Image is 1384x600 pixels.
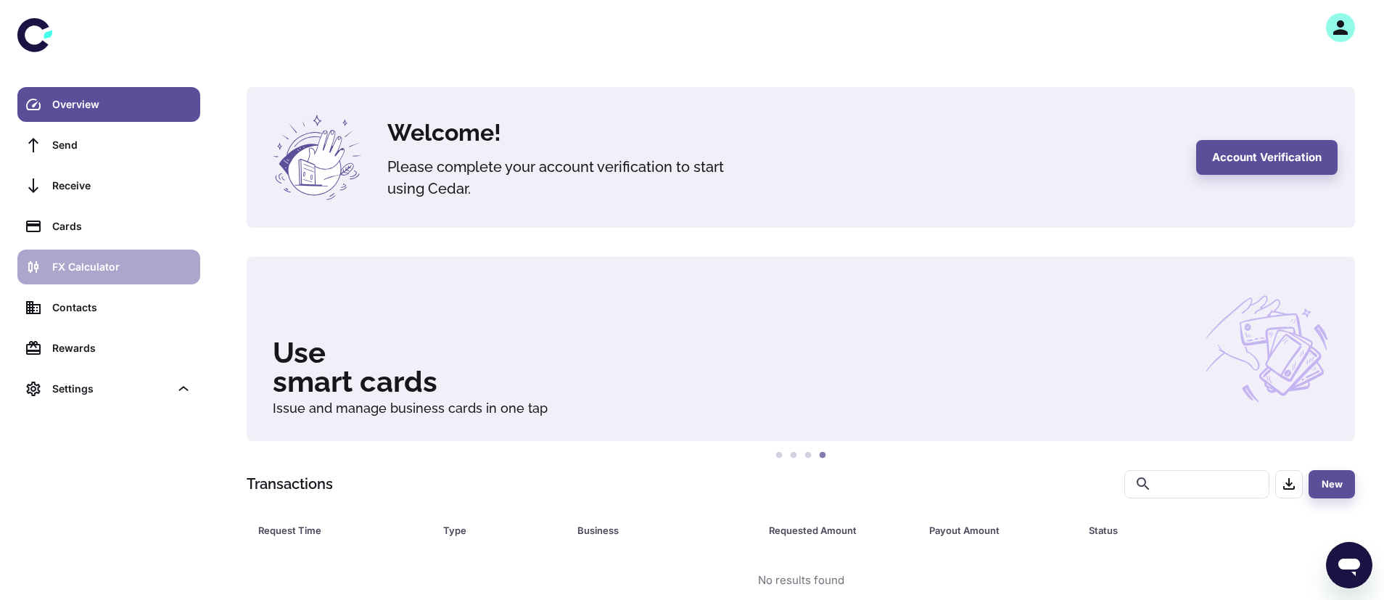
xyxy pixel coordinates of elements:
[1196,140,1338,175] button: Account Verification
[17,128,200,163] a: Send
[258,520,407,541] div: Request Time
[387,156,750,200] h5: Please complete your account verification to start using Cedar.
[17,331,200,366] a: Rewards
[52,96,191,112] div: Overview
[772,448,786,463] button: 1
[815,448,830,463] button: 4
[258,520,426,541] span: Request Time
[52,259,191,275] div: FX Calculator
[1326,542,1372,588] iframe: Button to launch messaging window
[769,520,892,541] div: Requested Amount
[52,381,170,397] div: Settings
[52,137,191,153] div: Send
[273,338,1329,396] h3: Use smart cards
[52,300,191,316] div: Contacts
[929,520,1053,541] div: Payout Amount
[52,178,191,194] div: Receive
[247,473,333,495] h1: Transactions
[769,520,911,541] span: Requested Amount
[387,115,1179,150] h4: Welcome!
[1309,470,1355,498] button: New
[17,87,200,122] a: Overview
[17,371,200,406] div: Settings
[52,218,191,234] div: Cards
[1089,520,1276,541] div: Status
[758,572,844,589] div: No results found
[1089,520,1295,541] span: Status
[786,448,801,463] button: 2
[929,520,1071,541] span: Payout Amount
[52,340,191,356] div: Rewards
[17,209,200,244] a: Cards
[17,290,200,325] a: Contacts
[443,520,560,541] span: Type
[443,520,541,541] div: Type
[801,448,815,463] button: 3
[273,402,1329,415] h6: Issue and manage business cards in one tap
[17,250,200,284] a: FX Calculator
[17,168,200,203] a: Receive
